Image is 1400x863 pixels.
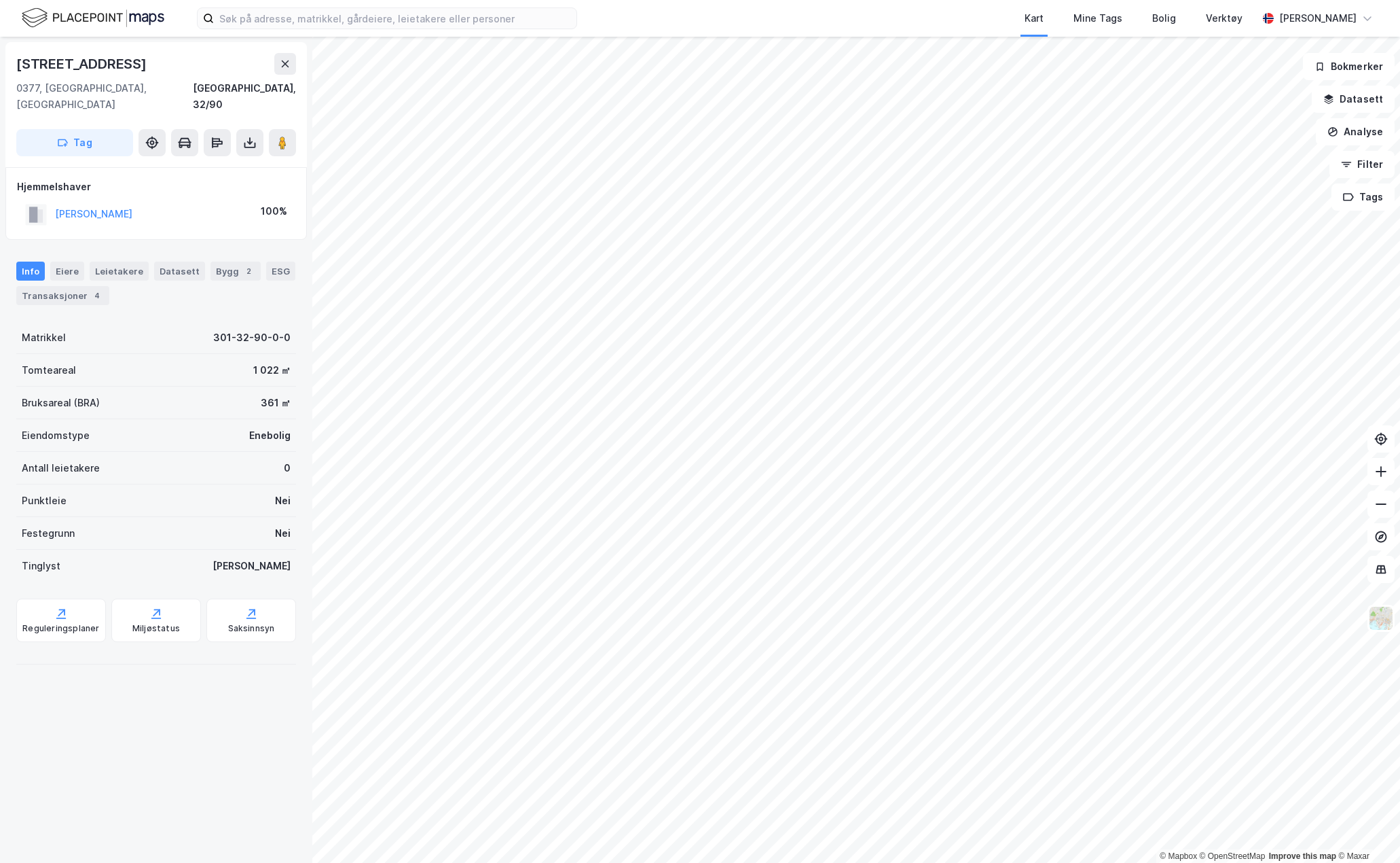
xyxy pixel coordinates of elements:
img: logo.f888ab2527a4732fd821a326f86c7f29.svg [22,6,164,30]
div: Hjemmelshaver [17,179,295,195]
div: 2 [242,264,255,278]
div: 301-32-90-0-0 [213,330,291,346]
div: Kart [1025,10,1044,27]
button: Datasett [1312,86,1395,113]
div: Bygg [210,262,261,281]
input: Søk på adresse, matrikkel, gårdeiere, leietakere eller personer [214,8,576,29]
div: [GEOGRAPHIC_DATA], 32/90 [193,80,296,113]
div: 0 [284,460,291,476]
a: Improve this map [1269,851,1336,861]
a: OpenStreetMap [1200,851,1266,861]
div: Mine Tags [1073,10,1122,27]
div: 361 ㎡ [261,395,291,411]
div: Transaksjoner [16,286,109,305]
div: ESG [266,262,295,281]
iframe: Chat Widget [1332,798,1400,863]
div: 100% [261,203,287,219]
div: Verktøy [1206,10,1242,27]
div: [PERSON_NAME] [1279,10,1357,27]
div: Datasett [154,262,205,281]
div: [STREET_ADDRESS] [16,53,149,75]
div: Reguleringsplaner [22,623,99,634]
div: Saksinnsyn [228,623,275,634]
div: Antall leietakere [22,460,100,476]
button: Filter [1329,151,1395,178]
div: Leietakere [90,262,149,281]
button: Tags [1331,183,1395,211]
div: [PERSON_NAME] [213,558,291,574]
button: Bokmerker [1303,53,1395,80]
a: Mapbox [1160,851,1197,861]
div: Eiere [50,262,84,281]
img: Z [1368,605,1394,631]
div: Matrikkel [22,330,66,346]
div: Bruksareal (BRA) [22,395,100,411]
button: Analyse [1316,118,1395,145]
div: Eiendomstype [22,427,90,444]
div: Nei [275,525,291,542]
div: Kontrollprogram for chat [1332,798,1400,863]
div: 0377, [GEOGRAPHIC_DATA], [GEOGRAPHIC_DATA] [16,80,193,113]
div: Punktleie [22,493,67,509]
div: 1 022 ㎡ [253,362,291,378]
div: Nei [275,493,291,509]
button: Tag [16,129,133,156]
div: Info [16,262,45,281]
div: Enebolig [249,427,291,444]
div: Miljøstatus [132,623,180,634]
div: Tinglyst [22,558,60,574]
div: 4 [90,289,104,302]
div: Bolig [1152,10,1176,27]
div: Festegrunn [22,525,75,542]
div: Tomteareal [22,362,76,378]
